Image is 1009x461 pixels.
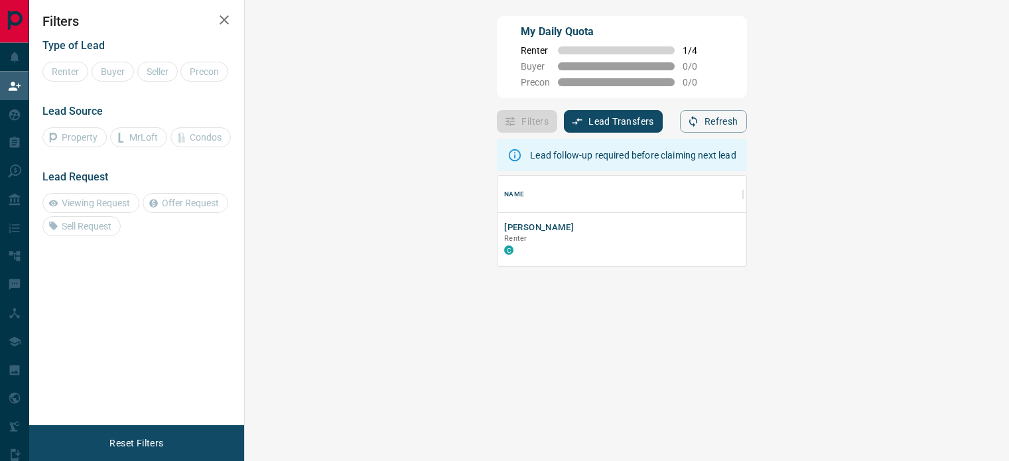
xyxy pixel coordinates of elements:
button: Lead Transfers [564,110,663,133]
span: Buyer [521,61,550,72]
span: Renter [521,45,550,56]
div: Name [504,176,524,213]
div: condos.ca [504,245,513,255]
span: Lead Request [42,170,108,183]
span: 1 / 4 [683,45,712,56]
h2: Filters [42,13,231,29]
span: Lead Source [42,105,103,117]
span: Precon [521,77,550,88]
span: 0 / 0 [683,61,712,72]
span: Renter [504,234,527,243]
span: 0 / 0 [683,77,712,88]
span: Type of Lead [42,39,105,52]
button: [PERSON_NAME] [504,222,574,234]
button: Reset Filters [101,432,172,454]
p: My Daily Quota [521,24,712,40]
div: Name [498,176,743,213]
div: Lead follow-up required before claiming next lead [530,143,736,167]
button: Refresh [680,110,747,133]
